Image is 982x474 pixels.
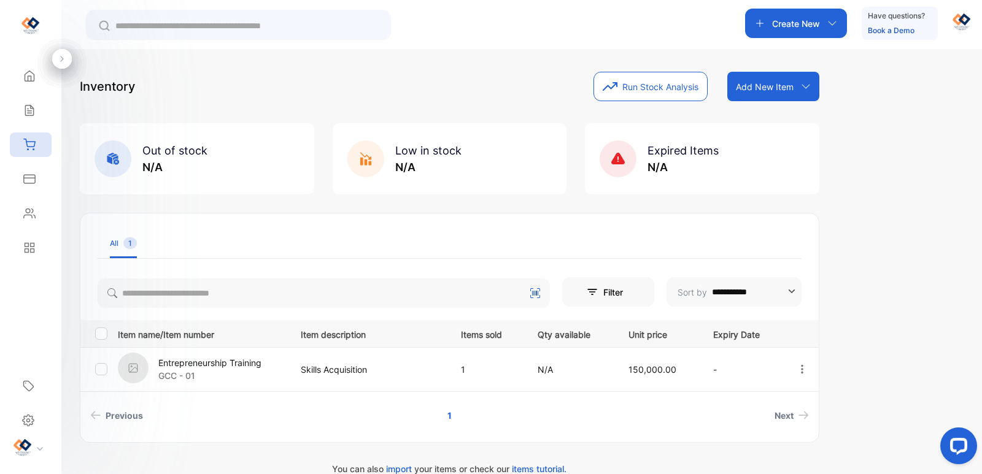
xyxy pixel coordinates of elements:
[158,369,261,382] p: GCC - 01
[930,422,982,474] iframe: LiveChat chat widget
[775,409,794,422] span: Next
[21,16,40,34] img: logo
[142,159,207,175] p: N/A
[628,364,676,375] span: 150,000.00
[142,144,207,157] span: Out of stock
[395,144,462,157] span: Low in stock
[678,286,707,299] p: Sort by
[953,9,971,38] button: avatar
[713,363,771,376] p: -
[301,363,435,376] p: Skills Acquisition
[123,237,137,249] span: 1
[158,356,261,369] p: Entrepreneurship Training
[953,12,971,31] img: avatar
[118,353,149,383] img: item
[118,326,285,341] p: Item name/Item number
[85,404,148,427] a: Previous page
[512,464,566,474] span: items tutorial.
[395,159,462,175] p: N/A
[667,277,802,307] button: Sort by
[106,409,143,422] span: Previous
[648,159,719,175] p: N/A
[14,438,32,456] img: profile
[745,9,847,38] button: Create New
[593,72,708,101] button: Run Stock Analysis
[80,77,135,96] p: Inventory
[628,326,688,341] p: Unit price
[538,326,603,341] p: Qty available
[110,238,137,249] div: All
[433,404,466,427] a: Page 1 is your current page
[461,363,512,376] p: 1
[736,80,794,93] p: Add New Item
[770,404,814,427] a: Next page
[713,326,771,341] p: Expiry Date
[386,464,412,474] span: import
[868,26,914,35] a: Book a Demo
[868,10,925,22] p: Have questions?
[80,404,819,427] ul: Pagination
[461,326,512,341] p: Items sold
[538,363,603,376] p: N/A
[648,144,719,157] span: Expired Items
[772,17,820,30] p: Create New
[301,326,435,341] p: Item description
